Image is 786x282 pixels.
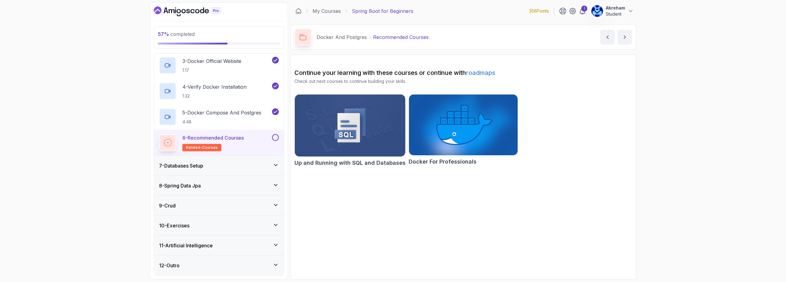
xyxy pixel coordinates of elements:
[466,69,495,76] a: roadmaps
[159,202,176,209] h3: 9 - Crud
[154,256,284,275] button: 12-Outro
[579,7,586,15] a: 1
[182,109,261,116] p: 5 - Docker Compose And Postgres
[182,57,241,65] p: 3 - Docker Official Website
[186,145,218,150] span: related-courses
[154,176,284,195] button: 8-Spring Data Jpa
[294,94,406,167] a: Up and Running with SQL and Databases cardUp and Running with SQL and Databases
[182,83,247,91] p: 4 - Verify Docker Installation
[154,216,284,235] button: 10-Exercises
[182,119,261,125] p: 4:48
[159,182,201,189] h3: 8 - Spring Data Jpa
[182,93,247,99] p: 1:32
[581,6,587,12] div: 1
[159,262,180,269] h3: 12 - Outro
[158,31,195,37] span: completed
[158,31,169,37] span: 57 %
[529,8,549,14] p: 356 Points
[600,30,615,44] button: previous content
[154,196,284,215] button: 9-Crud
[409,95,518,155] img: Docker For Professionals card
[159,134,279,151] button: 6-Recommended Coursesrelated-courses
[409,94,518,166] a: Docker For Professionals cardDocker For Professionals
[617,30,632,44] button: next content
[352,7,413,15] p: Spring Boot for Beginners
[159,222,189,229] h3: 10 - Exercises
[159,108,279,126] button: 5-Docker Compose And Postgres4:48
[591,5,634,17] button: user profile imageAbrehamStudent
[294,68,632,77] h2: Continue your learning with these courses or continue with
[182,67,241,73] p: 1:17
[606,5,625,11] p: Abreham
[295,95,405,156] img: Up and Running with SQL and Databases card
[159,242,213,249] h3: 11 - Artificial Intelligence
[159,162,203,169] h3: 7 - Databases Setup
[154,236,284,255] button: 11-Artificial Intelligence
[606,11,625,17] p: Student
[313,7,341,15] a: My Courses
[159,83,279,100] button: 4-Verify Docker Installation1:32
[409,157,477,166] h2: Docker For Professionals
[591,5,603,17] img: user profile image
[373,33,429,41] p: Recommended Courses
[159,57,279,74] button: 3-Docker Official Website1:17
[154,6,235,16] a: Dashboard
[317,33,367,41] p: Docker And Postgres
[294,78,632,84] p: Check out next courses to continue building your skills.
[295,8,302,14] a: Dashboard
[294,159,406,167] h2: Up and Running with SQL and Databases
[154,156,284,176] button: 7-Databases Setup
[182,134,244,141] p: 6 - Recommended Courses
